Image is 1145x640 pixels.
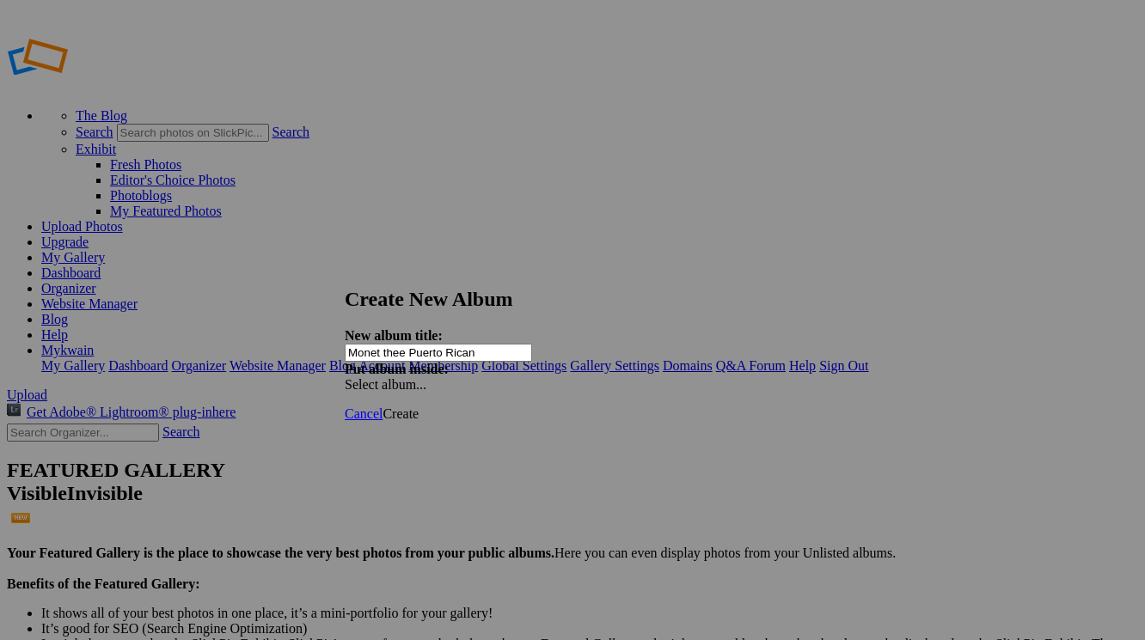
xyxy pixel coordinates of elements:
a: Cancel [345,406,383,421]
span: Select album... [345,377,426,392]
span: Create [383,406,419,421]
strong: Put album inside: [345,362,449,376]
h2: Create New Album [345,288,800,311]
strong: New album title: [345,328,443,343]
